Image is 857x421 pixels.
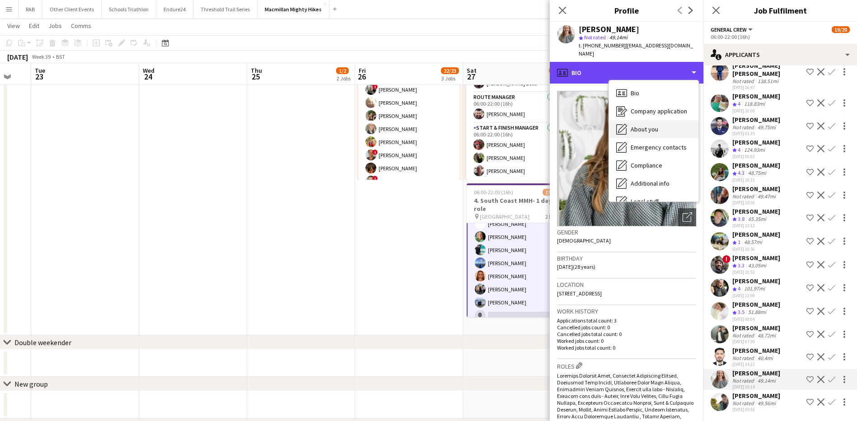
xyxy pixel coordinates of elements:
span: 23 [33,71,45,82]
p: Worked jobs total count: 0 [557,344,696,351]
div: Company application [609,102,698,120]
span: Compliance [631,161,662,169]
div: 48.72mi [756,332,777,339]
button: Other Client Events [42,0,102,18]
h3: Roles [557,361,696,370]
div: 49.14mi [756,377,777,384]
span: Fri [359,66,366,75]
button: General Crew [711,26,754,33]
span: ! [372,176,378,181]
div: New group [14,379,48,388]
h3: Work history [557,307,696,315]
div: 3 Jobs [441,75,459,82]
img: Crew avatar or photo [557,91,696,226]
button: Endure24 [156,0,193,18]
h3: Location [557,281,696,289]
div: Open photos pop-in [678,208,696,226]
app-card-role: Start & Finish Manager3/306:00-22:00 (16h)[PERSON_NAME][PERSON_NAME][PERSON_NAME] [466,123,567,180]
span: ! [722,255,731,263]
div: [PERSON_NAME] [732,161,780,169]
h3: Birthday [557,254,696,262]
h3: 4. South Coast MMH- 1 day role [467,196,568,213]
span: 19/20 [832,26,850,33]
div: Not rated [732,193,756,200]
span: 26 [357,71,366,82]
div: [PERSON_NAME] [732,138,780,146]
div: [DATE] [7,52,28,61]
div: 138.51mi [756,78,780,84]
span: Bio [631,89,639,97]
span: Jobs [48,22,62,30]
div: [DATE] 16:56 [732,246,780,252]
div: [PERSON_NAME] [732,392,780,400]
span: 3.3 [738,262,745,269]
div: 49.56mi [756,400,777,407]
div: [DATE] 08:04 [732,316,780,322]
div: Not rated [732,332,756,339]
div: Additional info [609,174,698,192]
div: 40.4mi [756,355,775,361]
span: Emergency contacts [631,143,687,151]
div: 2 Jobs [337,75,351,82]
span: 4 [738,100,740,107]
div: Legal stuff [609,192,698,210]
span: Tue [35,66,45,75]
div: [PERSON_NAME] [732,116,780,124]
div: 118.83mi [742,100,767,108]
div: Emergency contacts [609,138,698,156]
div: [DATE] 19:14 [732,384,780,390]
span: Company application [631,107,687,115]
div: [PERSON_NAME] [732,300,780,309]
div: [PERSON_NAME] [732,207,780,215]
div: [DATE] 14:22 [732,361,780,367]
span: 4 [738,146,740,153]
div: Not rated [732,377,756,384]
span: 4 [738,285,740,292]
div: Not rated [732,124,756,131]
div: [DATE] 10:53 [732,269,780,275]
span: 3.5 [738,309,745,315]
div: 49.47mi [756,193,777,200]
div: [DATE] 05:51 [732,407,780,412]
div: Applicants [703,44,857,65]
a: Comms [67,20,95,32]
span: Additional info [631,179,670,187]
div: [PERSON_NAME] [732,185,780,193]
div: [PERSON_NAME] [732,277,780,285]
a: Edit [25,20,43,32]
div: [DATE] 10:09 [732,108,780,114]
span: Sat [467,66,477,75]
app-card-role: General Crew8/809:00-19:00 (10h)![PERSON_NAME][PERSON_NAME][PERSON_NAME][PERSON_NAME][PERSON_NAME... [358,68,459,190]
span: 24 [141,71,155,82]
div: [PERSON_NAME] [732,92,780,100]
p: Cancelled jobs count: 0 [557,324,696,331]
div: 48.57mi [742,239,764,246]
h3: Gender [557,228,696,236]
div: Not rated [732,78,756,84]
div: [PERSON_NAME] [732,324,780,332]
div: 65.35mi [746,215,768,223]
div: Not rated [732,400,756,407]
button: RAB [19,0,42,18]
div: 49.75mi [756,124,777,131]
div: 43.05mi [746,262,768,270]
div: [PERSON_NAME] [732,230,780,239]
span: 19/20 [543,189,561,196]
p: Cancelled jobs total count: 0 [557,331,696,337]
app-job-card: 06:00-22:00 (16h)19/204. South Coast MMH- 1 day role [GEOGRAPHIC_DATA]2 Roles[PERSON_NAME][PERSON... [467,183,568,317]
div: [DATE] 13:12 [732,223,780,229]
span: Wed [143,66,155,75]
span: 1 [738,239,740,245]
span: 25 [249,71,262,82]
span: About you [631,125,658,133]
a: Jobs [45,20,66,32]
div: [DATE] 22:08 [732,293,780,299]
span: ! [372,84,378,89]
div: 06:00-22:00 (16h) [711,33,850,40]
span: Comms [71,22,91,30]
a: View [4,20,23,32]
button: Schools Triathlon [102,0,156,18]
span: Week 39 [30,53,52,60]
p: Applications total count: 3 [557,317,696,324]
app-job-card: 09:00-21:00 (12h)21/21 [GEOGRAPHIC_DATA]6 RolesGeneral Crew8/809:00-19:00 (10h)![PERSON_NAME][PER... [358,46,459,180]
